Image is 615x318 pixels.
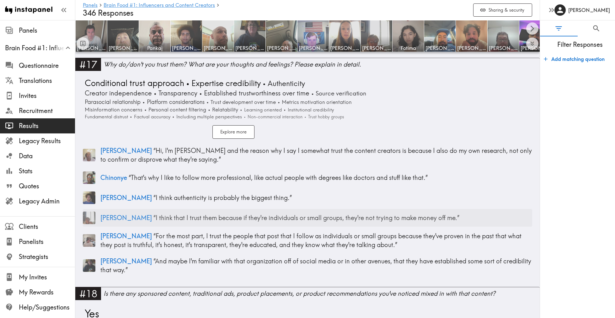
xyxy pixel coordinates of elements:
[77,37,89,50] button: Toggle between responses and questions
[83,191,95,204] img: Panelist thumbnail
[19,288,75,297] span: My Rewards
[199,89,202,97] span: •
[568,7,610,13] h6: [PERSON_NAME]
[83,98,141,106] span: Parasocial relationship
[83,254,532,277] a: Panelist thumbnail[PERSON_NAME] “And maybe I'm familiar with that organization off of social medi...
[19,26,75,35] span: Panels
[541,53,607,65] button: Add matching question
[100,232,532,249] p: “ For the most part, I trust the people that post that I follow as individuals or small groups be...
[140,45,169,51] span: Pankaj
[304,114,306,119] span: •
[243,106,282,113] span: Learning oriented
[19,237,75,246] span: Panelists
[83,229,532,252] a: Panelist thumbnail[PERSON_NAME] “For the most part, I trust the people that post that I follow as...
[394,45,423,51] span: Fotima
[19,61,75,70] span: Questionnaire
[19,182,75,191] span: Quotes
[521,45,549,51] span: [PERSON_NAME]
[19,303,75,312] span: Help/Suggestions
[545,40,615,49] span: Filter Responses
[456,20,488,52] a: [PERSON_NAME]
[314,89,366,98] span: Source verification
[234,20,266,52] a: [PERSON_NAME]
[100,146,532,164] p: “ Hi, I'm [PERSON_NAME] and the reason why I say I somewhat trust the content creators is because...
[209,98,276,106] span: Trust development over time
[130,114,132,120] span: •
[100,257,152,265] span: [PERSON_NAME]
[100,174,127,181] span: Chinonye
[83,144,532,166] a: Panelist thumbnail[PERSON_NAME] “Hi, I'm [PERSON_NAME] and the reason why I say I somewhat trust ...
[244,114,246,119] span: •
[154,89,157,97] span: •
[473,3,532,17] button: Sharing & security
[100,147,152,154] span: [PERSON_NAME]
[83,113,128,120] span: Fundamental distrust
[190,78,261,89] span: Expertise credibility
[83,78,184,89] span: Conditional trust approach
[83,259,95,272] img: Panelist thumbnail
[19,137,75,145] span: Legacy Results
[104,289,540,298] div: Is there any sponsored content, traditional ads, product placements, or product recommendations y...
[19,106,75,115] span: Recruitment
[77,45,106,51] span: [PERSON_NAME]
[202,89,309,98] span: Established trustworthiness over time
[299,45,328,51] span: [PERSON_NAME]
[142,98,145,105] span: •
[361,20,393,52] a: [PERSON_NAME]
[235,45,264,51] span: [PERSON_NAME]
[263,79,266,88] span: •
[19,91,75,100] span: Invites
[204,45,233,51] span: [PERSON_NAME]
[83,106,142,113] span: Misinformation concerns
[145,98,205,106] span: Platform considerations
[75,287,540,304] a: #18Is there any sponsored content, traditional ads, product placements, or product recommendation...
[172,114,174,120] span: •
[147,106,206,113] span: Personal content filtering
[19,167,75,175] span: Stats
[457,45,486,51] span: [PERSON_NAME]
[362,45,391,51] span: [PERSON_NAME]
[212,125,254,139] button: Explore more
[592,24,601,33] span: Search
[171,20,202,52] a: [PERSON_NAME]
[83,3,98,8] a: Panels
[311,89,314,97] span: •
[329,20,361,52] a: [PERSON_NAME]
[19,76,75,85] span: Translations
[100,214,152,222] span: [PERSON_NAME]
[519,20,551,52] a: [PERSON_NAME]
[83,89,152,98] span: Creator independence
[83,169,532,186] a: Panelist thumbnailChinonye “That's why I like to follow more professional, like actual people wit...
[267,45,296,51] span: [PERSON_NAME]
[83,8,133,18] span: 346 Responses
[540,20,578,36] button: Filter Responses
[240,107,242,113] span: •
[206,99,209,105] span: •
[208,106,210,113] span: •
[107,20,139,52] a: [PERSON_NAME]
[297,20,329,52] a: [PERSON_NAME]
[186,78,190,88] span: •
[393,20,424,52] a: Fotima
[83,149,95,161] img: Panelist thumbnail
[100,193,532,202] p: “ I think authenticity is probably the biggest thing. ”
[104,3,215,8] a: Brain Food #1: Influencers and Content Creators
[144,106,147,113] span: •
[19,152,75,160] span: Data
[100,257,532,274] p: “ And maybe I'm familiar with that organization off of social media or in other avenues, that the...
[202,20,234,52] a: [PERSON_NAME]
[100,173,532,182] p: “ That's why I like to follow more professional, like actual people with degrees like doctors and...
[83,171,95,184] img: Panelist thumbnail
[19,197,75,206] span: Legacy Admin
[75,287,101,300] div: #18
[284,107,286,113] span: •
[19,252,75,261] span: Strategists
[75,58,101,71] div: #17
[425,45,454,51] span: [PERSON_NAME]
[307,114,344,120] span: Trust hobby groups
[83,212,95,224] img: Panelist thumbnail
[278,99,280,105] span: •
[100,194,152,202] span: [PERSON_NAME]
[266,78,305,89] span: Authenticity
[132,113,170,120] span: Factual accuracy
